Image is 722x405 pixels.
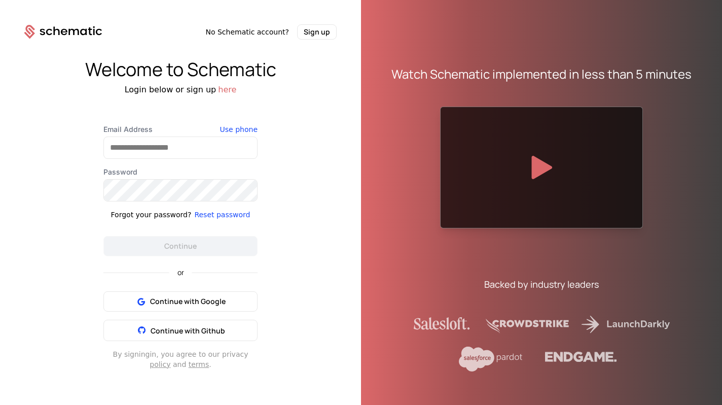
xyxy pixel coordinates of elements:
span: Continue with Github [151,326,225,335]
div: Watch Schematic implemented in less than 5 minutes [391,66,692,82]
div: By signing in , you agree to our privacy and . [103,349,258,369]
a: policy [150,360,170,368]
span: Continue with Google [150,296,226,307]
button: Continue [103,236,258,256]
span: or [169,269,192,276]
button: here [218,84,236,96]
div: Forgot your password? [111,210,192,220]
button: Use phone [220,124,258,134]
span: No Schematic account? [205,27,289,37]
div: Backed by industry leaders [484,277,599,291]
label: Email Address [103,124,258,134]
button: Continue with Google [103,291,258,312]
a: terms [189,360,209,368]
button: Sign up [297,24,337,40]
button: Continue with Github [103,320,258,341]
label: Password [103,167,258,177]
button: Reset password [194,210,250,220]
